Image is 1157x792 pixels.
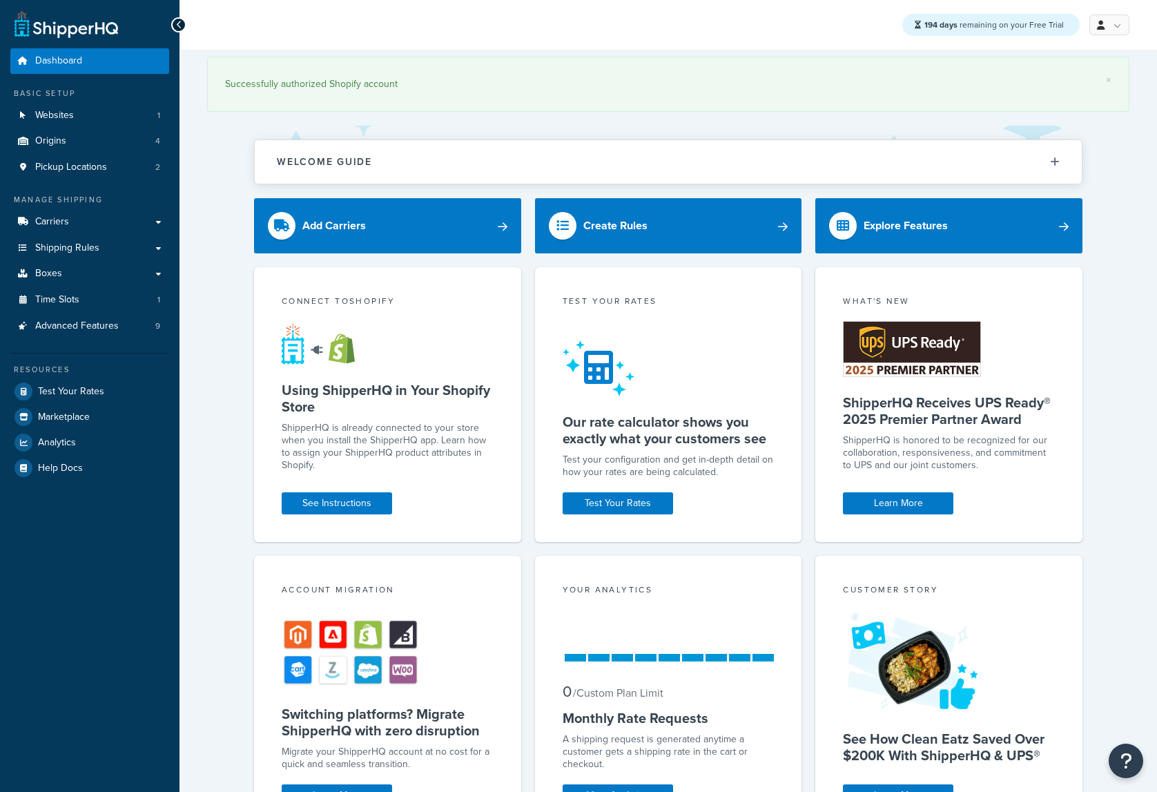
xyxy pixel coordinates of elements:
[563,454,775,479] div: Test your configuration and get in-depth detail on how your rates are being calculated.
[157,110,160,122] span: 1
[35,242,99,254] span: Shipping Rules
[10,430,169,455] a: Analytics
[10,88,169,99] div: Basic Setup
[302,216,366,235] div: Add Carriers
[10,405,169,429] a: Marketplace
[282,382,494,415] h5: Using ShipperHQ in Your Shopify Store
[157,294,160,306] span: 1
[35,110,74,122] span: Websites
[282,492,392,514] a: See Instructions
[155,320,160,332] span: 9
[35,294,79,306] span: Time Slots
[225,75,1111,94] div: Successfully authorized Shopify account
[35,268,62,280] span: Boxes
[843,394,1055,427] h5: ShipperHQ Receives UPS Ready® 2025 Premier Partner Award
[10,313,169,339] a: Advanced Features9
[282,583,494,599] div: Account Migration
[10,235,169,261] a: Shipping Rules
[563,583,775,599] div: Your Analytics
[10,128,169,154] li: Origins
[10,155,169,180] li: Pickup Locations
[10,287,169,313] a: Time Slots1
[563,710,775,726] h5: Monthly Rate Requests
[277,157,372,167] h2: Welcome Guide
[254,198,521,253] a: Add Carriers
[924,19,1064,31] span: remaining on your Free Trial
[35,162,107,173] span: Pickup Locations
[10,128,169,154] a: Origins4
[38,412,90,423] span: Marketplace
[563,414,775,447] h5: Our rate calculator shows you exactly what your customers see
[535,198,802,253] a: Create Rules
[10,48,169,74] a: Dashboard
[924,19,957,31] strong: 194 days
[10,103,169,128] li: Websites
[1106,75,1111,86] a: ×
[10,287,169,313] li: Time Slots
[10,456,169,481] a: Help Docs
[843,583,1055,599] div: Customer Story
[563,295,775,311] div: Test your rates
[10,103,169,128] a: Websites1
[10,261,169,287] a: Boxes
[563,492,673,514] a: Test Your Rates
[10,379,169,404] a: Test Your Rates
[155,162,160,173] span: 2
[843,295,1055,311] div: What's New
[10,364,169,376] div: Resources
[38,386,104,398] span: Test Your Rates
[38,463,83,474] span: Help Docs
[255,140,1082,184] button: Welcome Guide
[583,216,648,235] div: Create Rules
[10,155,169,180] a: Pickup Locations2
[843,492,953,514] a: Learn More
[10,194,169,206] div: Manage Shipping
[563,733,775,771] div: A shipping request is generated anytime a customer gets a shipping rate in the cart or checkout.
[38,437,76,449] span: Analytics
[864,216,948,235] div: Explore Features
[35,135,66,147] span: Origins
[573,685,663,701] small: / Custom Plan Limit
[282,323,368,365] img: connect-shq-shopify-9b9a8c5a.svg
[282,706,494,739] h5: Switching platforms? Migrate ShipperHQ with zero disruption
[843,731,1055,764] h5: See How Clean Eatz Saved Over $200K With ShipperHQ & UPS®
[35,216,69,228] span: Carriers
[10,209,169,235] a: Carriers
[843,434,1055,472] p: ShipperHQ is honored to be recognized for our collaboration, responsiveness, and commitment to UP...
[35,320,119,332] span: Advanced Features
[282,746,494,771] div: Migrate your ShipperHQ account at no cost for a quick and seamless transition.
[815,198,1082,253] a: Explore Features
[282,295,494,311] div: Connect to Shopify
[282,422,494,472] p: ShipperHQ is already connected to your store when you install the ShipperHQ app. Learn how to ass...
[155,135,160,147] span: 4
[35,55,82,67] span: Dashboard
[563,680,572,703] span: 0
[1109,744,1143,778] button: Open Resource Center
[10,313,169,339] li: Advanced Features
